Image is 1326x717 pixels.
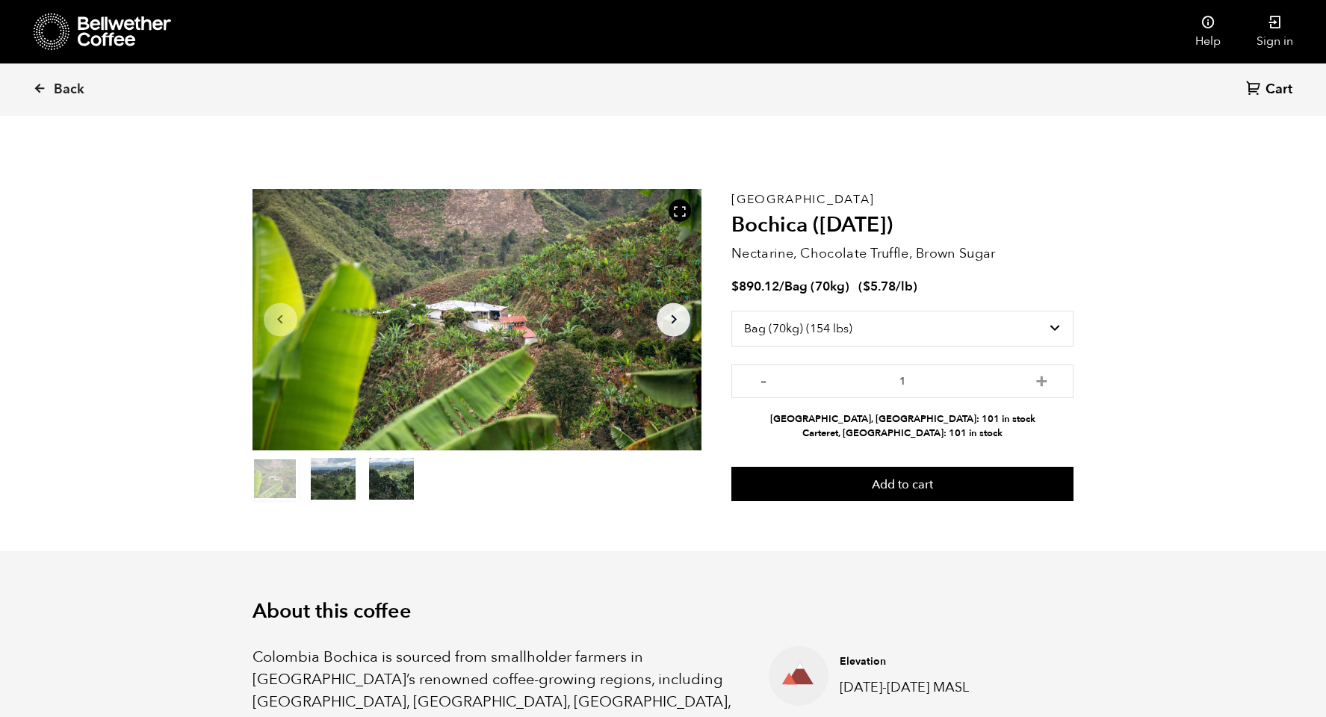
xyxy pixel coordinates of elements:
[754,372,772,387] button: -
[1246,80,1296,100] a: Cart
[731,278,779,295] bdi: 890.12
[784,278,849,295] span: Bag (70kg)
[840,677,982,698] p: [DATE]-[DATE] MASL
[54,81,84,99] span: Back
[731,412,1073,426] li: [GEOGRAPHIC_DATA], [GEOGRAPHIC_DATA]: 101 in stock
[858,278,917,295] span: ( )
[731,426,1073,441] li: Carteret, [GEOGRAPHIC_DATA]: 101 in stock
[779,278,784,295] span: /
[840,654,982,669] h4: Elevation
[731,467,1073,501] button: Add to cart
[1032,372,1051,387] button: +
[731,243,1073,264] p: Nectarine, Chocolate Truffle, Brown Sugar
[731,213,1073,238] h2: Bochica ([DATE])
[863,278,870,295] span: $
[1265,81,1292,99] span: Cart
[896,278,913,295] span: /lb
[863,278,896,295] bdi: 5.78
[731,278,739,295] span: $
[253,600,1074,624] h2: About this coffee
